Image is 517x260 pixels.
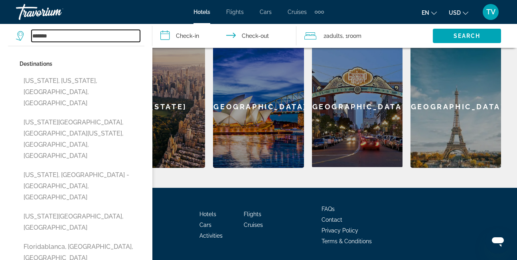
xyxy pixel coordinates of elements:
a: Cars [199,222,211,228]
p: Destinations [20,58,144,69]
a: [GEOGRAPHIC_DATA] [213,46,304,168]
span: 2 [324,30,343,41]
a: [GEOGRAPHIC_DATA] [312,46,403,168]
a: Flights [244,211,261,217]
a: Hotels [193,9,210,15]
a: Cruises [288,9,307,15]
button: [US_STATE][GEOGRAPHIC_DATA], [GEOGRAPHIC_DATA][US_STATE], [GEOGRAPHIC_DATA], [GEOGRAPHIC_DATA] [20,115,144,163]
button: [US_STATE][GEOGRAPHIC_DATA], [GEOGRAPHIC_DATA] [20,209,144,235]
a: Activities [199,232,223,239]
button: Search [433,29,501,43]
a: Cruises [244,222,263,228]
span: , 1 [343,30,361,41]
iframe: Button to launch messaging window [485,228,511,254]
a: Flights [226,9,244,15]
button: User Menu [480,4,501,20]
span: USD [449,10,461,16]
a: [GEOGRAPHIC_DATA] [410,46,501,168]
button: Extra navigation items [315,6,324,18]
a: Travorium [16,2,96,22]
span: en [422,10,429,16]
button: [US_STATE], [GEOGRAPHIC_DATA] - [GEOGRAPHIC_DATA], [GEOGRAPHIC_DATA] [20,167,144,205]
a: Terms & Conditions [322,238,372,244]
span: TV [486,8,495,16]
button: Check in and out dates [152,24,297,48]
span: Room [348,33,361,39]
a: Privacy Policy [322,227,358,234]
button: [US_STATE], [US_STATE], [GEOGRAPHIC_DATA], [GEOGRAPHIC_DATA] [20,73,144,111]
a: Hotels [199,211,216,217]
button: Change language [422,7,437,18]
button: Travelers: 2 adults, 0 children [296,24,433,48]
span: Adults [326,33,343,39]
a: [US_STATE] [114,46,205,168]
div: [GEOGRAPHIC_DATA] [312,46,403,167]
a: FAQs [322,206,335,212]
a: Contact [322,217,342,223]
button: Change currency [449,7,468,18]
span: Search [454,33,481,39]
a: Cars [260,9,272,15]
